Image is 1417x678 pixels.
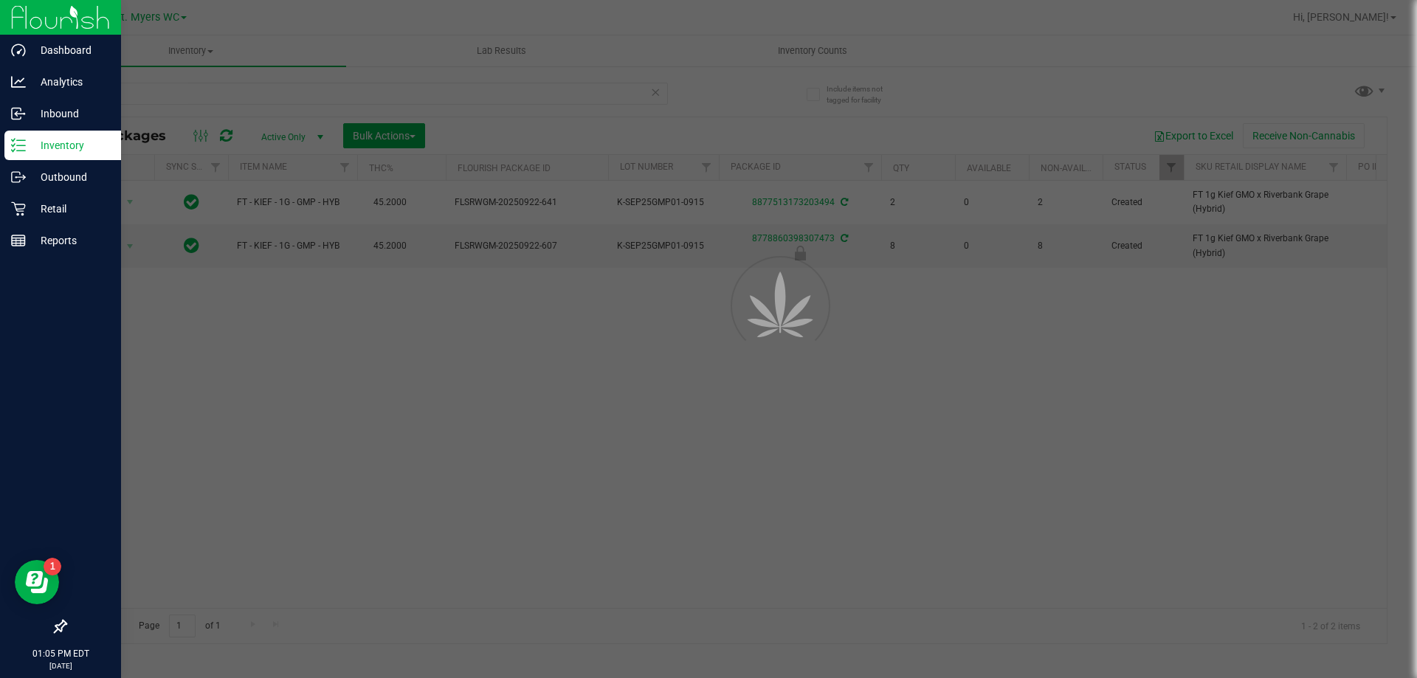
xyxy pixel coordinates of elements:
p: Reports [26,232,114,249]
inline-svg: Inventory [11,138,26,153]
inline-svg: Analytics [11,75,26,89]
p: Retail [26,200,114,218]
iframe: Resource center [15,560,59,604]
inline-svg: Inbound [11,106,26,121]
inline-svg: Retail [11,201,26,216]
p: Inbound [26,105,114,122]
inline-svg: Dashboard [11,43,26,58]
p: Analytics [26,73,114,91]
inline-svg: Outbound [11,170,26,184]
p: Outbound [26,168,114,186]
iframe: Resource center unread badge [44,558,61,575]
p: 01:05 PM EDT [7,647,114,660]
p: Inventory [26,136,114,154]
inline-svg: Reports [11,233,26,248]
p: Dashboard [26,41,114,59]
p: [DATE] [7,660,114,671]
